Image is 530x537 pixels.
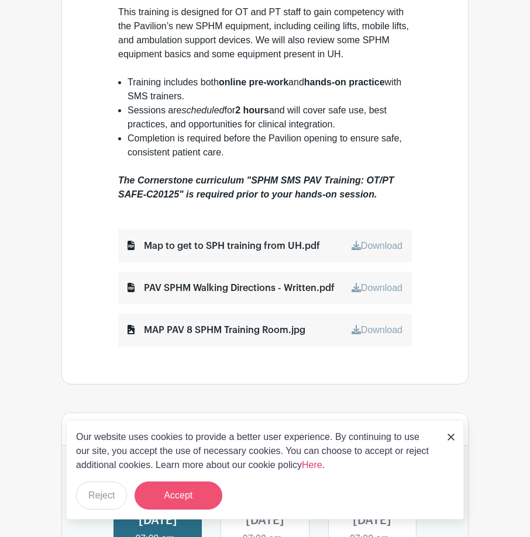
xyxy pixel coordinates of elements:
[448,434,455,441] img: close_button-5f87c8562297e5c2d7936805f587ecaba9071eb48480494691a3f1689db116b3.svg
[219,77,288,87] strong: online pre-work
[128,281,335,295] div: PAV SPHM Walking Directions - Written.pdf
[76,481,127,510] button: Reject
[352,241,402,251] a: Download
[182,105,225,115] em: scheduled
[118,5,412,75] div: This training is designed for OT and PT staff to gain competency with the Pavilion’s new SPHM equ...
[128,75,412,103] li: Training includes both and with SMS trainers.
[128,131,412,160] li: Completion is required before the Pavilion opening to ensure safe, consistent patient care.
[235,105,269,115] strong: 2 hours
[118,175,394,199] em: The Cornerstone curriculum "SPHM SMS PAV Training: OT/PT SAFE-C20125" is required prior to your h...
[135,481,222,510] button: Accept
[352,325,402,335] a: Download
[302,460,322,470] a: Here
[128,239,320,253] div: Map to get to SPH training from UH.pdf
[128,103,412,131] li: Sessions are for and will cover safe use, best practices, and opportunities for clinical integrat...
[128,323,305,337] div: MAP PAV 8 SPHM Training Room.jpg
[76,430,435,472] p: Our website uses cookies to provide a better user experience. By continuing to use our site, you ...
[352,283,402,293] a: Download
[304,77,385,87] strong: hands-on practice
